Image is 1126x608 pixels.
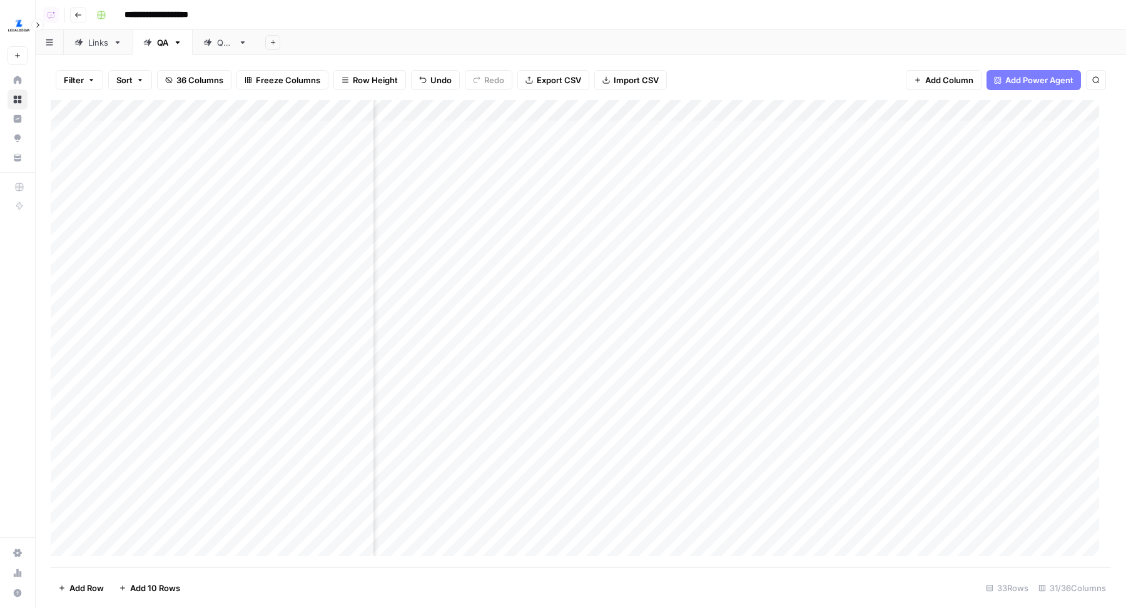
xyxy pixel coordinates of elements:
[130,582,180,594] span: Add 10 Rows
[8,109,28,129] a: Insights
[981,578,1033,598] div: 33 Rows
[157,70,231,90] button: 36 Columns
[925,74,973,86] span: Add Column
[1033,578,1111,598] div: 31/36 Columns
[133,30,193,55] a: QA
[69,582,104,594] span: Add Row
[256,74,320,86] span: Freeze Columns
[333,70,406,90] button: Row Height
[88,36,108,49] div: Links
[8,14,30,37] img: LegalZoom Logo
[8,128,28,148] a: Opportunities
[614,74,659,86] span: Import CSV
[8,583,28,603] button: Help + Support
[987,70,1081,90] button: Add Power Agent
[64,30,133,55] a: Links
[8,543,28,563] a: Settings
[484,74,504,86] span: Redo
[236,70,328,90] button: Freeze Columns
[176,74,223,86] span: 36 Columns
[56,70,103,90] button: Filter
[411,70,460,90] button: Undo
[353,74,398,86] span: Row Height
[157,36,168,49] div: QA
[8,10,28,41] button: Workspace: LegalZoom
[594,70,667,90] button: Import CSV
[8,89,28,109] a: Browse
[537,74,581,86] span: Export CSV
[517,70,589,90] button: Export CSV
[64,74,84,86] span: Filter
[51,578,111,598] button: Add Row
[116,74,133,86] span: Sort
[108,70,152,90] button: Sort
[430,74,452,86] span: Undo
[8,70,28,90] a: Home
[8,563,28,583] a: Usage
[465,70,512,90] button: Redo
[8,148,28,168] a: Your Data
[1005,74,1073,86] span: Add Power Agent
[193,30,258,55] a: QA2
[111,578,188,598] button: Add 10 Rows
[217,36,233,49] div: QA2
[906,70,981,90] button: Add Column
